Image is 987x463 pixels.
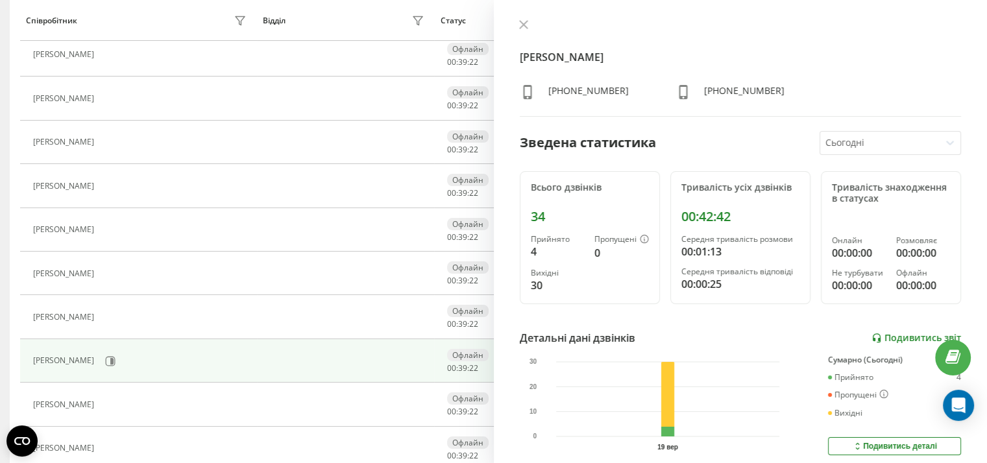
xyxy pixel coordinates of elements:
div: Тривалість знаходження в статусах [832,182,950,204]
text: 0 [533,433,537,440]
h4: [PERSON_NAME] [520,49,962,65]
div: Офлайн [447,392,489,405]
div: 00:00:00 [896,245,950,261]
div: Прийнято [828,373,873,382]
div: [PERSON_NAME] [33,444,97,453]
button: Подивитись деталі [828,437,961,455]
div: [PERSON_NAME] [33,182,97,191]
div: Тривалість усіх дзвінків [681,182,799,193]
text: 19 вер [657,444,678,451]
div: 0 [594,245,649,261]
div: Співробітник [26,16,77,25]
div: Не турбувати [832,268,886,278]
div: : : [447,233,478,242]
div: Open Intercom Messenger [943,390,974,421]
span: 39 [458,362,467,374]
div: : : [447,58,478,67]
span: 39 [458,450,467,461]
button: Open CMP widget [6,425,38,457]
span: 00 [447,56,456,67]
div: Офлайн [447,436,489,449]
div: 00:00:00 [832,245,886,261]
div: Пропущені [828,390,888,400]
div: : : [447,189,478,198]
div: [PERSON_NAME] [33,137,97,147]
span: 00 [447,100,456,111]
a: Подивитись звіт [871,333,961,344]
text: 30 [530,359,537,366]
div: Розмовляє [896,236,950,245]
div: Статус [441,16,466,25]
div: 00:00:25 [681,276,799,292]
span: 39 [458,144,467,155]
div: 34 [531,209,649,224]
span: 00 [447,231,456,243]
div: Офлайн [447,43,489,55]
div: Офлайн [447,261,489,274]
span: 00 [447,450,456,461]
div: [PERSON_NAME] [33,356,97,365]
div: Детальні дані дзвінків [520,330,635,346]
span: 22 [469,362,478,374]
div: Всього дзвінків [531,182,649,193]
div: Офлайн [447,130,489,143]
div: : : [447,320,478,329]
div: Офлайн [447,174,489,186]
span: 39 [458,56,467,67]
div: 00:00:00 [832,278,886,293]
div: 4 [957,373,961,382]
span: 22 [469,100,478,111]
span: 39 [458,318,467,329]
div: : : [447,451,478,460]
div: [PHONE_NUMBER] [548,84,629,103]
text: 10 [530,408,537,415]
span: 22 [469,231,478,243]
span: 00 [447,362,456,374]
div: : : [447,364,478,373]
div: Вихідні [531,268,584,278]
span: 22 [469,450,478,461]
span: 00 [447,406,456,417]
div: [PERSON_NAME] [33,50,97,59]
span: 00 [447,275,456,286]
div: [PERSON_NAME] [33,400,97,409]
div: [PERSON_NAME] [33,269,97,278]
div: 30 [531,278,584,293]
div: : : [447,276,478,285]
div: [PERSON_NAME] [33,94,97,103]
span: 00 [447,187,456,198]
span: 39 [458,275,467,286]
div: Офлайн [447,349,489,361]
span: 39 [458,187,467,198]
div: Онлайн [832,236,886,245]
span: 39 [458,231,467,243]
div: Середня тривалість відповіді [681,267,799,276]
span: 39 [458,406,467,417]
span: 22 [469,144,478,155]
div: Вихідні [828,409,862,418]
div: Прийнято [531,235,584,244]
div: Середня тривалість розмови [681,235,799,244]
span: 22 [469,318,478,329]
div: [PERSON_NAME] [33,313,97,322]
span: 39 [458,100,467,111]
div: Подивитись деталі [852,441,937,451]
span: 22 [469,187,478,198]
text: 20 [530,383,537,390]
div: Зведена статистика [520,133,656,152]
span: 00 [447,144,456,155]
span: 22 [469,406,478,417]
div: 00:00:00 [896,278,950,293]
span: 22 [469,275,478,286]
div: Офлайн [447,86,489,99]
div: : : [447,407,478,416]
span: 22 [469,56,478,67]
div: Офлайн [447,305,489,317]
span: 00 [447,318,456,329]
div: Сумарно (Сьогодні) [828,355,961,364]
div: 4 [531,244,584,259]
div: [PHONE_NUMBER] [704,84,785,103]
div: 00:42:42 [681,209,799,224]
div: : : [447,101,478,110]
div: Пропущені [594,235,649,245]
